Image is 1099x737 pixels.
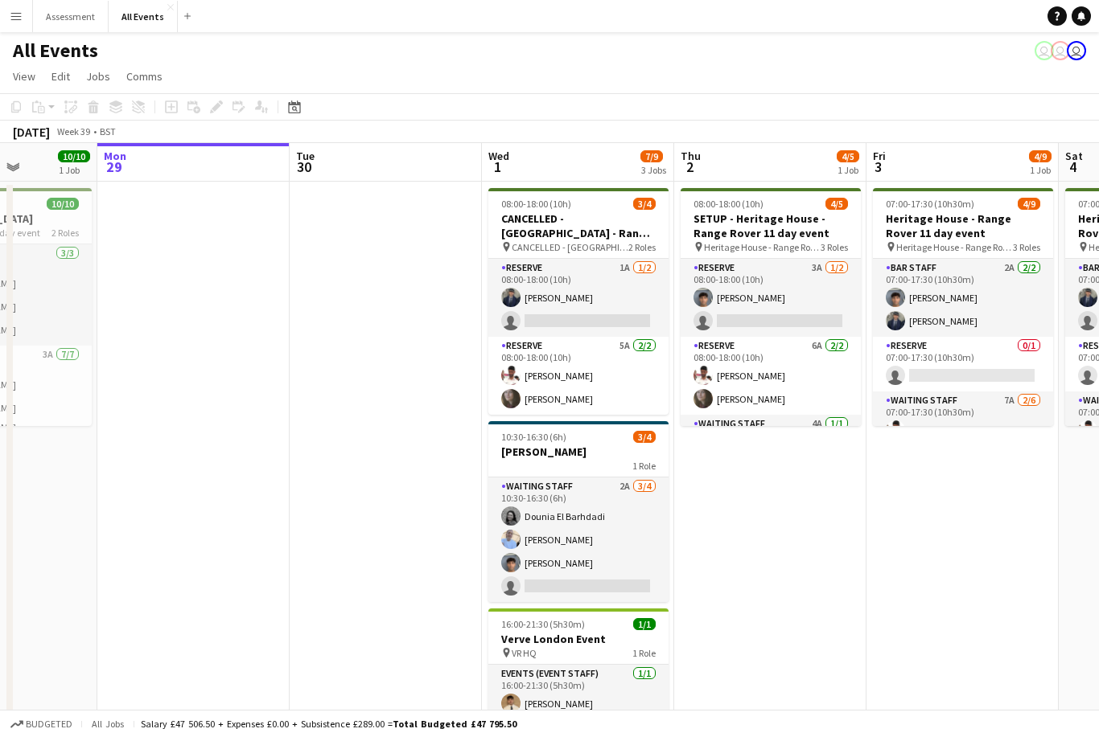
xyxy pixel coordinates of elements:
[58,150,90,162] span: 10/10
[6,66,42,87] a: View
[486,158,509,176] span: 1
[488,188,669,415] app-job-card: 08:00-18:00 (10h)3/4CANCELLED - [GEOGRAPHIC_DATA] - Range Rover 11 day event CANCELLED - [GEOGRAP...
[640,150,663,162] span: 7/9
[488,337,669,415] app-card-role: Reserve5A2/208:00-18:00 (10h)[PERSON_NAME][PERSON_NAME]
[1051,41,1070,60] app-user-avatar: Nathan Wong
[26,719,72,730] span: Budgeted
[871,158,886,176] span: 3
[1035,41,1054,60] app-user-avatar: Nathan Wong
[681,188,861,426] app-job-card: 08:00-18:00 (10h)4/5SETUP - Heritage House - Range Rover 11 day event Heritage House - Range Rove...
[393,718,517,730] span: Total Budgeted £47 795.50
[1029,150,1052,162] span: 4/9
[296,149,315,163] span: Tue
[873,211,1053,240] h3: Heritage House - Range Rover 11 day event
[633,618,656,630] span: 1/1
[294,158,315,176] span: 30
[825,198,848,210] span: 4/5
[47,198,79,210] span: 10/10
[51,69,70,84] span: Edit
[633,198,656,210] span: 3/4
[104,149,126,163] span: Mon
[8,715,75,733] button: Budgeted
[488,608,669,719] app-job-card: 16:00-21:30 (5h30m)1/1Verve London Event VR HQ1 RoleEvents (Event Staff)1/116:00-21:30 (5h30m)[PE...
[512,647,537,659] span: VR HQ
[101,158,126,176] span: 29
[681,337,861,415] app-card-role: Reserve6A2/208:00-18:00 (10h)[PERSON_NAME][PERSON_NAME]
[13,69,35,84] span: View
[488,444,669,459] h3: [PERSON_NAME]
[488,149,509,163] span: Wed
[13,124,50,140] div: [DATE]
[109,1,178,32] button: All Events
[632,460,656,472] span: 1 Role
[873,337,1053,391] app-card-role: Reserve0/107:00-17:30 (10h30m)
[641,164,666,176] div: 3 Jobs
[51,227,79,239] span: 2 Roles
[838,164,858,176] div: 1 Job
[13,39,98,63] h1: All Events
[678,158,701,176] span: 2
[100,125,116,137] div: BST
[681,415,861,469] app-card-role: Waiting Staff4A1/1
[896,241,1013,253] span: Heritage House - Range Rover 11 day event
[88,718,127,730] span: All jobs
[141,718,517,730] div: Salary £47 506.50 + Expenses £0.00 + Subsistence £289.00 =
[120,66,169,87] a: Comms
[873,259,1053,337] app-card-role: Bar Staff2A2/207:00-17:30 (10h30m)[PERSON_NAME][PERSON_NAME]
[837,150,859,162] span: 4/5
[488,477,669,602] app-card-role: Waiting Staff2A3/410:30-16:30 (6h)Dounia El Barhdadi[PERSON_NAME][PERSON_NAME]
[633,431,656,443] span: 3/4
[1065,149,1083,163] span: Sat
[873,188,1053,426] app-job-card: 07:00-17:30 (10h30m)4/9Heritage House - Range Rover 11 day event Heritage House - Range Rover 11 ...
[694,198,764,210] span: 08:00-18:00 (10h)
[45,66,76,87] a: Edit
[126,69,163,84] span: Comms
[501,618,585,630] span: 16:00-21:30 (5h30m)
[704,241,821,253] span: Heritage House - Range Rover 11 day event
[821,241,848,253] span: 3 Roles
[1067,41,1086,60] app-user-avatar: Nathan Wong
[488,259,669,337] app-card-role: Reserve1A1/208:00-18:00 (10h)[PERSON_NAME]
[501,431,566,443] span: 10:30-16:30 (6h)
[632,647,656,659] span: 1 Role
[1063,158,1083,176] span: 4
[681,259,861,337] app-card-role: Reserve3A1/208:00-18:00 (10h)[PERSON_NAME]
[488,632,669,646] h3: Verve London Event
[488,211,669,240] h3: CANCELLED - [GEOGRAPHIC_DATA] - Range Rover 11 day event
[1018,198,1040,210] span: 4/9
[628,241,656,253] span: 2 Roles
[488,665,669,719] app-card-role: Events (Event Staff)1/116:00-21:30 (5h30m)[PERSON_NAME]
[501,198,571,210] span: 08:00-18:00 (10h)
[873,149,886,163] span: Fri
[59,164,89,176] div: 1 Job
[512,241,628,253] span: CANCELLED - [GEOGRAPHIC_DATA] - Range Rover 11 day event
[681,149,701,163] span: Thu
[33,1,109,32] button: Assessment
[86,69,110,84] span: Jobs
[681,211,861,240] h3: SETUP - Heritage House - Range Rover 11 day event
[53,125,93,137] span: Week 39
[80,66,117,87] a: Jobs
[1030,164,1051,176] div: 1 Job
[873,391,1053,563] app-card-role: Waiting Staff7A2/607:00-17:30 (10h30m)[PERSON_NAME]
[1013,241,1040,253] span: 3 Roles
[886,198,974,210] span: 07:00-17:30 (10h30m)
[488,421,669,602] app-job-card: 10:30-16:30 (6h)3/4[PERSON_NAME]1 RoleWaiting Staff2A3/410:30-16:30 (6h)Dounia El Barhdadi[PERSON...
